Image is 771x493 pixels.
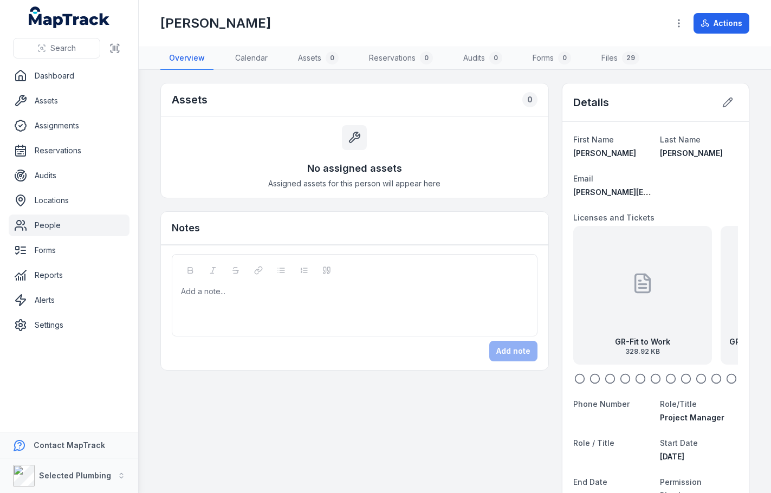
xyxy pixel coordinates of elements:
[326,51,339,64] div: 0
[660,438,698,447] span: Start Date
[420,51,433,64] div: 0
[307,161,402,176] h3: No assigned assets
[660,452,684,461] span: [DATE]
[39,471,111,480] strong: Selected Plumbing
[660,477,702,486] span: Permission
[573,148,636,158] span: [PERSON_NAME]
[172,220,200,236] h3: Notes
[455,47,511,70] a: Audits0
[9,215,129,236] a: People
[9,314,129,336] a: Settings
[622,51,639,64] div: 29
[13,38,100,59] button: Search
[160,15,271,32] h1: [PERSON_NAME]
[593,47,648,70] a: Files29
[29,7,110,28] a: MapTrack
[694,13,749,34] button: Actions
[558,51,571,64] div: 0
[522,92,537,107] div: 0
[34,440,105,450] strong: Contact MapTrack
[9,165,129,186] a: Audits
[289,47,347,70] a: Assets0
[573,95,609,110] h2: Details
[360,47,442,70] a: Reservations0
[573,213,655,222] span: Licenses and Tickets
[660,413,724,422] span: Project Manager
[573,438,614,447] span: Role / Title
[489,51,502,64] div: 0
[268,178,440,189] span: Assigned assets for this person will appear here
[524,47,580,70] a: Forms0
[660,135,701,144] span: Last Name
[50,43,76,54] span: Search
[9,115,129,137] a: Assignments
[172,92,208,107] h2: Assets
[573,399,630,408] span: Phone Number
[615,336,670,347] strong: GR-Fit to Work
[9,264,129,286] a: Reports
[573,477,607,486] span: End Date
[9,190,129,211] a: Locations
[160,47,213,70] a: Overview
[660,399,697,408] span: Role/Title
[660,148,723,158] span: [PERSON_NAME]
[9,140,129,161] a: Reservations
[9,289,129,311] a: Alerts
[573,174,593,183] span: Email
[9,239,129,261] a: Forms
[9,65,129,87] a: Dashboard
[573,187,767,197] span: [PERSON_NAME][EMAIL_ADDRESS][DOMAIN_NAME]
[615,347,670,356] span: 328.92 KB
[226,47,276,70] a: Calendar
[9,90,129,112] a: Assets
[660,452,684,461] time: 5/17/2021, 12:00:00 AM
[573,135,614,144] span: First Name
